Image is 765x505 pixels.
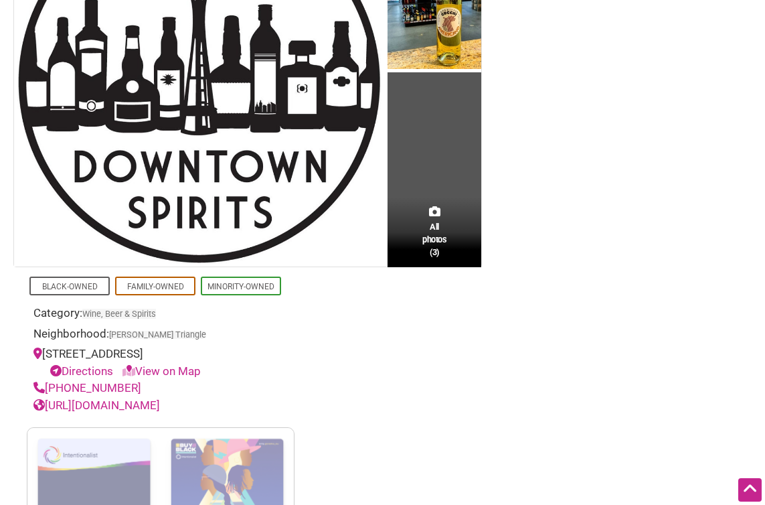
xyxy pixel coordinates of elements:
[738,478,762,502] div: Scroll Back to Top
[33,326,288,346] div: Neighborhood:
[422,220,446,259] span: All photos (3)
[109,331,206,340] span: [PERSON_NAME] Triangle
[33,346,288,380] div: [STREET_ADDRESS]
[50,364,113,378] a: Directions
[82,309,156,319] a: Wine, Beer & Spirits
[207,282,274,291] a: Minority-Owned
[42,282,98,291] a: Black-Owned
[33,399,160,412] a: [URL][DOMAIN_NAME]
[33,381,141,394] a: [PHONE_NUMBER]
[122,364,201,378] a: View on Map
[33,305,288,326] div: Category:
[127,282,184,291] a: Family-Owned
